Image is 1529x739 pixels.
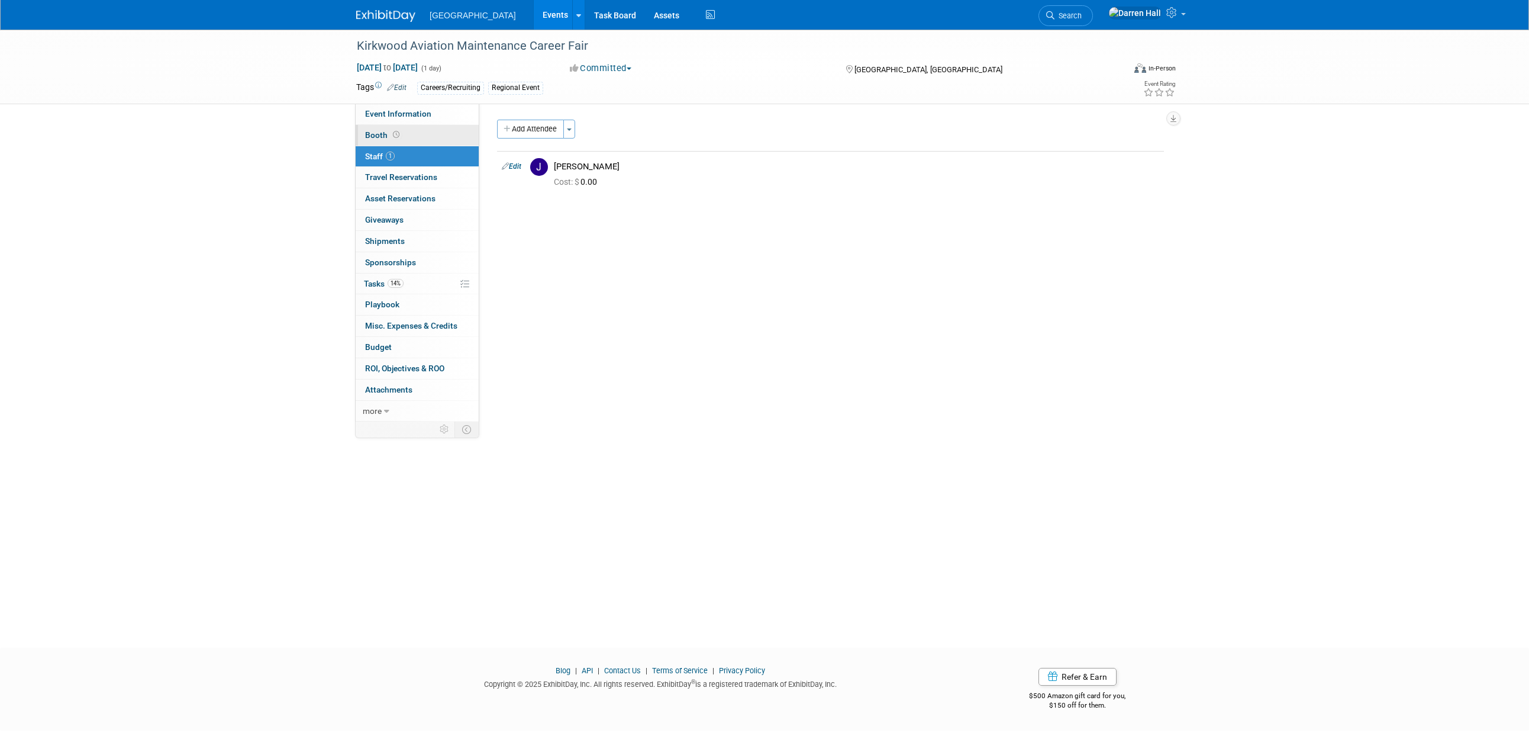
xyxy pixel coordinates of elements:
a: Asset Reservations [356,188,479,209]
a: Terms of Service [652,666,708,675]
a: Refer & Earn [1038,668,1117,686]
span: Asset Reservations [365,194,436,203]
a: Misc. Expenses & Credits [356,316,479,336]
span: [GEOGRAPHIC_DATA], [GEOGRAPHIC_DATA] [854,65,1002,74]
span: Staff [365,152,395,161]
div: $500 Amazon gift card for you, [982,683,1173,711]
a: more [356,401,479,422]
span: Sponsorships [365,258,416,267]
span: 0.00 [554,177,602,187]
a: Playbook [356,294,479,315]
span: Giveaways [365,215,404,224]
div: In-Person [1148,64,1176,73]
td: Personalize Event Tab Strip [434,422,455,437]
span: more [363,406,382,416]
span: Playbook [365,300,399,309]
sup: ® [691,679,695,685]
span: (1 day) [420,65,441,72]
div: Kirkwood Aviation Maintenance Career Fair [353,36,1106,57]
div: Copyright © 2025 ExhibitDay, Inc. All rights reserved. ExhibitDay is a registered trademark of Ex... [356,676,965,690]
span: Misc. Expenses & Credits [365,321,457,330]
span: 14% [388,279,404,288]
a: Tasks14% [356,274,479,294]
span: Budget [365,342,392,352]
a: Blog [556,666,570,675]
a: Search [1038,5,1093,26]
div: $150 off for them. [982,701,1173,711]
div: [PERSON_NAME] [554,161,1159,172]
span: Search [1054,11,1082,20]
a: Shipments [356,231,479,252]
a: Edit [502,162,521,171]
a: ROI, Objectives & ROO [356,358,479,379]
a: Attachments [356,380,479,400]
img: Darren Hall [1108,7,1162,20]
a: Booth [356,125,479,146]
span: | [572,666,580,675]
td: Tags [356,81,407,95]
span: | [595,666,602,675]
div: Event Format [1054,62,1176,79]
span: [DATE] [DATE] [356,62,418,73]
span: Travel Reservations [365,172,437,182]
span: to [382,63,393,72]
span: Booth not reserved yet [391,130,402,139]
a: Event Information [356,104,479,124]
a: Staff1 [356,146,479,167]
span: Attachments [365,385,412,394]
span: | [643,666,650,675]
span: Shipments [365,236,405,246]
span: Event Information [365,109,431,118]
div: Event Rating [1143,81,1175,87]
button: Committed [566,62,636,75]
span: 1 [386,152,395,160]
a: Edit [387,83,407,92]
span: Tasks [364,279,404,288]
img: J.jpg [530,158,548,176]
button: Add Attendee [497,120,564,139]
span: ROI, Objectives & ROO [365,364,444,373]
span: | [709,666,717,675]
img: Format-Inperson.png [1134,63,1146,73]
a: Giveaways [356,210,479,230]
span: [GEOGRAPHIC_DATA] [430,11,516,20]
td: Toggle Event Tabs [455,422,479,437]
a: Budget [356,337,479,358]
a: Privacy Policy [719,666,765,675]
a: Travel Reservations [356,167,479,188]
span: Booth [365,130,402,140]
a: Contact Us [604,666,641,675]
div: Careers/Recruiting [417,82,484,94]
a: API [582,666,593,675]
span: Cost: $ [554,177,580,187]
img: ExhibitDay [356,10,415,22]
a: Sponsorships [356,252,479,273]
div: Regional Event [488,82,543,94]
